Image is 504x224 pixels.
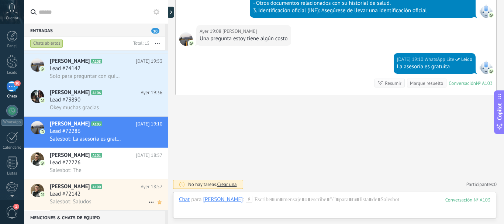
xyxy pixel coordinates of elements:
img: icon [40,98,45,103]
a: avataricon[PERSON_NAME]A108[DATE] 19:53Lead #74142Solo para preguntar con quien hablé [24,54,168,85]
img: com.amocrm.amocrmwa.svg [489,13,494,18]
span: Diana [222,28,257,35]
div: Conversación [449,80,476,86]
span: Salesbot: The [50,167,82,174]
span: Lead #74142 [50,65,80,72]
span: WhatsApp Lite [479,4,493,18]
span: Crear una [217,181,237,187]
span: [PERSON_NAME] [50,89,90,96]
div: 3. Identificación oficial (INE): Asegúrese de llevar una identificación oficial [253,7,472,14]
span: WhatsApp Lite [425,56,454,63]
div: Ayer 19:08 [200,28,222,35]
img: icon [40,161,45,166]
div: Panel [1,44,23,49]
span: Salesbot: Saludos [50,198,92,205]
span: Lead #72226 [50,159,80,166]
span: : [243,196,244,203]
div: Una pregunta estoy tiene algún costo [200,35,288,42]
div: № A103 [476,80,493,86]
span: [PERSON_NAME] [50,120,90,128]
a: Participantes:0 [466,181,497,187]
span: Cuenta [6,16,18,21]
span: Ayer 19:36 [141,89,162,96]
div: Chats [1,94,23,99]
a: avataricon[PERSON_NAME]A100Ayer 18:52Lead #72142Salesbot: Saludos [24,179,168,210]
span: 10 [14,80,20,86]
div: Mostrar [167,7,174,18]
span: 1 [13,204,19,210]
div: No hay tareas. [188,181,237,187]
span: Diana [179,32,193,46]
img: com.amocrm.amocrmwa.svg [489,69,494,74]
img: com.amocrm.amocrmwa.svg [189,41,194,46]
span: Leído [461,56,472,63]
span: para [191,196,201,203]
a: avataricon[PERSON_NAME]A106Ayer 19:36Lead #73890Okey muchas gracias [24,85,168,116]
span: A101 [91,153,102,158]
div: Chats abiertos [30,39,63,48]
span: Copilot [496,103,503,120]
span: Okey muchas gracias [50,104,99,111]
span: A108 [91,59,102,63]
span: Lead #72286 [50,128,80,135]
div: Resumir [385,80,401,87]
div: La asesoría es gratuita [397,63,472,70]
img: icon [40,129,45,134]
button: Más [149,37,165,50]
div: Entradas [24,24,165,37]
div: Total: 15 [130,40,149,47]
span: 10 [151,28,159,34]
span: A100 [91,184,102,189]
span: Solo para preguntar con quien hablé [50,73,122,80]
span: [DATE] 18:57 [136,152,162,159]
div: WhatsApp [1,119,23,126]
div: Marque resuelto [410,80,443,87]
span: [PERSON_NAME] [50,152,90,159]
div: Leads [1,70,23,75]
div: Diana [203,196,243,203]
span: Lead #72142 [50,190,80,198]
span: A106 [91,90,102,95]
img: icon [40,66,45,72]
span: Ayer 18:52 [141,183,162,190]
span: Lead #73890 [50,96,80,104]
div: [DATE] 19:10 [397,56,425,63]
span: WhatsApp Lite [479,61,493,74]
span: A103 [91,121,102,126]
div: 103 [445,197,490,203]
div: Menciones & Chats de equipo [24,211,165,224]
span: [DATE] 19:53 [136,58,162,65]
span: [DATE] 19:10 [136,120,162,128]
span: Salesbot: La asesoría es gratuita [50,135,122,142]
div: Calendario [1,145,23,150]
img: icon [40,192,45,197]
a: avataricon[PERSON_NAME]A101[DATE] 18:57Lead #72226Salesbot: The [24,148,168,179]
span: [PERSON_NAME] [50,58,90,65]
div: Listas [1,171,23,176]
span: [PERSON_NAME] [50,183,90,190]
span: 0 [494,181,497,187]
a: avataricon[PERSON_NAME]A103[DATE] 19:10Lead #72286Salesbot: La asesoría es gratuita [24,117,168,148]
